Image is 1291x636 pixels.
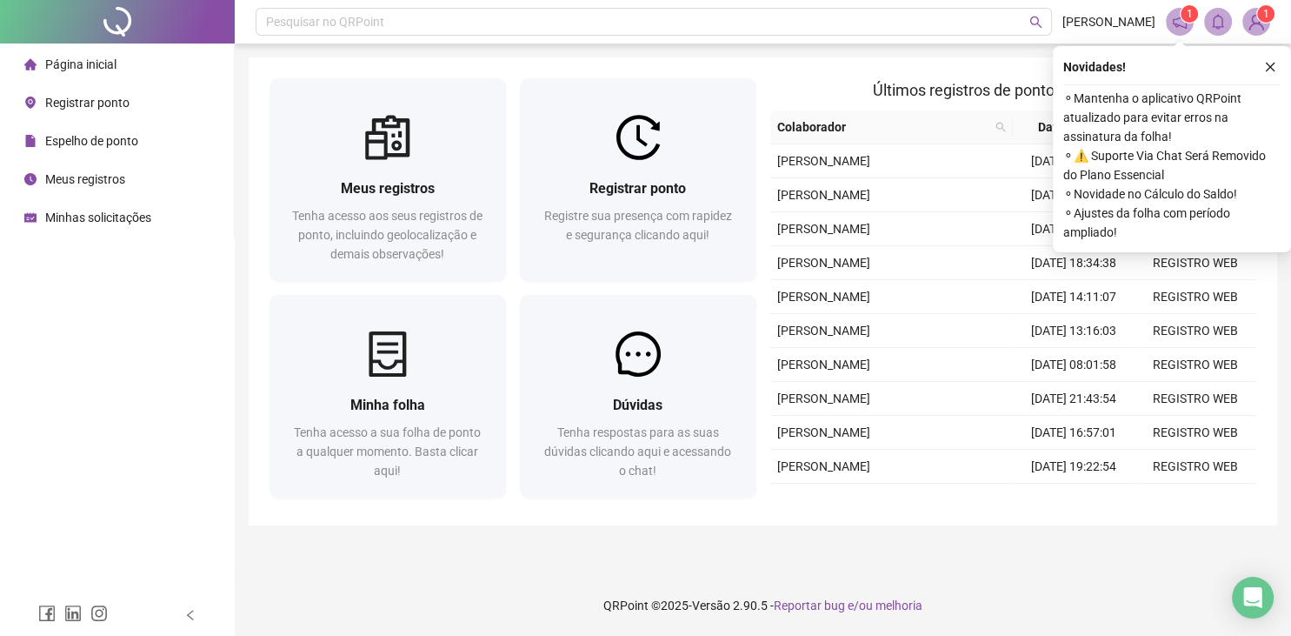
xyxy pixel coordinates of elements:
td: REGISTRO WEB [1135,246,1256,280]
span: file [24,135,37,147]
footer: QRPoint © 2025 - 2.90.5 - [235,575,1291,636]
span: Tenha respostas para as suas dúvidas clicando aqui e acessando o chat! [544,425,731,478]
span: search [995,122,1006,132]
span: [PERSON_NAME] [777,290,870,304]
td: REGISTRO WEB [1135,348,1256,382]
span: [PERSON_NAME] [777,392,870,405]
span: Registre sua presença com rapidez e segurança clicando aqui! [544,209,732,242]
span: notification [1172,14,1188,30]
span: ⚬ Mantenha o aplicativo QRPoint atualizado para evitar erros na assinatura da folha! [1063,89,1281,146]
td: [DATE] 19:22:54 [1013,450,1135,484]
span: Registrar ponto [45,96,130,110]
td: REGISTRO WEB [1135,416,1256,450]
span: [PERSON_NAME] [777,324,870,338]
span: Data/Hora [1020,117,1114,137]
span: ⚬ ⚠️ Suporte Via Chat Será Removido do Plano Essencial [1063,146,1281,184]
span: facebook [38,605,56,622]
span: Minhas solicitações [45,211,151,224]
span: [PERSON_NAME] [777,425,870,439]
span: ⚬ Novidade no Cálculo do Saldo! [1063,184,1281,204]
span: home [24,58,37,70]
span: Versão [692,599,730,613]
span: Meus registros [45,172,125,186]
td: REGISTRO WEB [1135,484,1256,518]
div: Open Intercom Messenger [1232,577,1274,619]
span: Últimos registros de ponto sincronizados [873,81,1154,99]
span: Registrar ponto [589,180,686,197]
th: Data/Hora [1013,110,1135,144]
td: [DATE] 12:33:37 [1013,144,1135,178]
span: search [1029,16,1042,29]
span: bell [1210,14,1226,30]
span: close [1264,61,1276,73]
td: [DATE] 08:33:53 [1013,212,1135,246]
span: [PERSON_NAME] [777,358,870,372]
td: REGISTRO WEB [1135,280,1256,314]
td: [DATE] 08:01:58 [1013,348,1135,382]
span: Novidades ! [1063,57,1126,77]
span: Meus registros [341,180,435,197]
td: [DATE] 11:34:32 [1013,178,1135,212]
span: [PERSON_NAME] [777,256,870,270]
span: Dúvidas [613,397,662,413]
a: Meus registrosTenha acesso aos seus registros de ponto, incluindo geolocalização e demais observa... [270,78,506,281]
td: [DATE] 12:41:22 [1013,484,1135,518]
span: Tenha acesso a sua folha de ponto a qualquer momento. Basta clicar aqui! [294,425,481,478]
span: ⚬ Ajustes da folha com período ampliado! [1063,204,1281,242]
span: schedule [24,211,37,224]
td: REGISTRO WEB [1135,450,1256,484]
span: [PERSON_NAME] [777,222,870,236]
span: Colaborador [777,117,989,137]
a: Minha folhaTenha acesso a sua folha de ponto a qualquer momento. Basta clicar aqui! [270,295,506,498]
span: clock-circle [24,173,37,185]
span: 1 [1263,8,1269,20]
span: Reportar bug e/ou melhoria [774,599,922,613]
span: [PERSON_NAME] [1062,12,1155,31]
span: 1 [1187,8,1193,20]
span: Página inicial [45,57,116,71]
td: REGISTRO WEB [1135,314,1256,348]
sup: 1 [1181,5,1198,23]
span: Tenha acesso aos seus registros de ponto, incluindo geolocalização e demais observações! [292,209,482,261]
td: [DATE] 16:57:01 [1013,416,1135,450]
td: [DATE] 18:34:38 [1013,246,1135,280]
span: linkedin [64,605,82,622]
img: 84174 [1243,9,1269,35]
span: Minha folha [350,397,425,413]
span: left [184,609,196,621]
td: REGISTRO WEB [1135,382,1256,416]
span: search [992,114,1009,140]
span: [PERSON_NAME] [777,188,870,202]
sup: Atualize o seu contato no menu Meus Dados [1257,5,1274,23]
span: environment [24,97,37,109]
span: [PERSON_NAME] [777,154,870,168]
span: instagram [90,605,108,622]
span: Espelho de ponto [45,134,138,148]
td: [DATE] 21:43:54 [1013,382,1135,416]
a: Registrar pontoRegistre sua presença com rapidez e segurança clicando aqui! [520,78,756,281]
td: [DATE] 13:16:03 [1013,314,1135,348]
span: [PERSON_NAME] [777,459,870,473]
a: DúvidasTenha respostas para as suas dúvidas clicando aqui e acessando o chat! [520,295,756,498]
td: [DATE] 14:11:07 [1013,280,1135,314]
